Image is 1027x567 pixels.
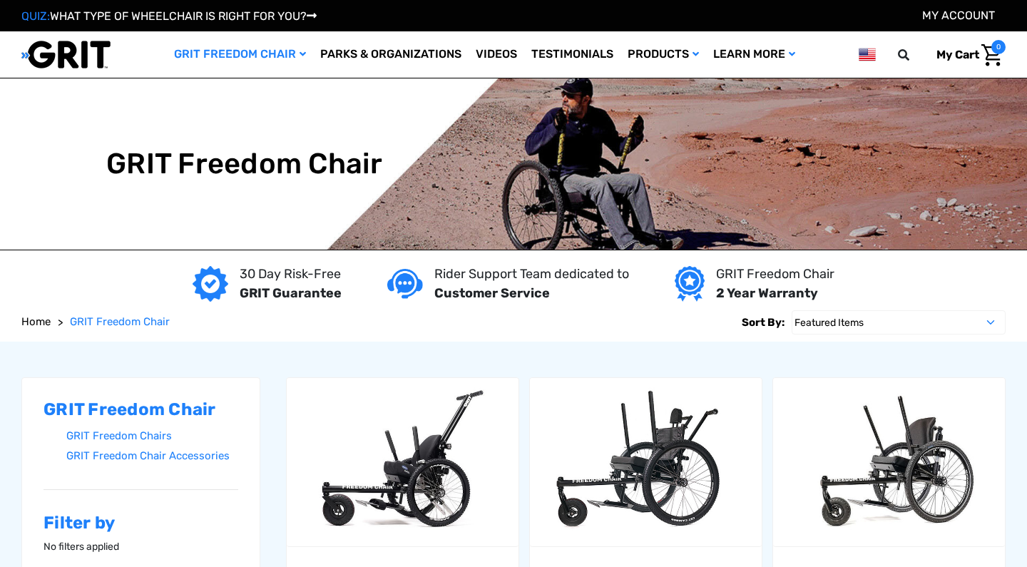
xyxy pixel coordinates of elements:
h2: GRIT Freedom Chair [44,399,238,420]
p: No filters applied [44,539,238,554]
img: Customer service [387,269,423,298]
a: Products [620,31,706,78]
span: Home [21,315,51,328]
a: Parks & Organizations [313,31,469,78]
strong: 2 Year Warranty [716,285,818,301]
h1: GRIT Freedom Chair [106,147,383,181]
img: GRIT Junior: GRIT Freedom Chair all terrain wheelchair engineered specifically for kids [287,384,518,539]
a: Cart with 0 items [926,40,1006,70]
a: Home [21,314,51,330]
img: GRIT Freedom Chair: Spartan [530,384,762,539]
img: Year warranty [675,266,704,302]
a: GRIT Freedom Chairs [66,426,238,446]
span: GRIT Freedom Chair [70,315,170,328]
a: GRIT Freedom Chair Accessories [66,446,238,466]
strong: Customer Service [434,285,550,301]
span: 0 [991,40,1006,54]
p: 30 Day Risk-Free [240,265,342,284]
a: Learn More [706,31,802,78]
a: Testimonials [524,31,620,78]
strong: GRIT Guarantee [240,285,342,301]
h2: Filter by [44,513,238,533]
img: us.png [859,46,876,63]
img: Cart [981,44,1002,66]
img: GRIT Guarantee [193,266,228,302]
a: GRIT Freedom Chair [167,31,313,78]
a: Account [922,9,995,22]
span: My Cart [936,48,979,61]
img: GRIT All-Terrain Wheelchair and Mobility Equipment [21,40,111,69]
img: GRIT Freedom Chair Pro: the Pro model shown including contoured Invacare Matrx seatback, Spinergy... [773,384,1005,539]
a: GRIT Freedom Chair: Pro,$5,495.00 [773,378,1005,546]
p: GRIT Freedom Chair [716,265,834,284]
span: QUIZ: [21,9,50,23]
p: Rider Support Team dedicated to [434,265,629,284]
input: Search [904,40,926,70]
a: Videos [469,31,524,78]
label: Sort By: [742,310,785,334]
a: GRIT Freedom Chair: Spartan,$3,995.00 [530,378,762,546]
a: QUIZ:WHAT TYPE OF WHEELCHAIR IS RIGHT FOR YOU? [21,9,317,23]
a: GRIT Junior,$4,995.00 [287,378,518,546]
a: GRIT Freedom Chair [70,314,170,330]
